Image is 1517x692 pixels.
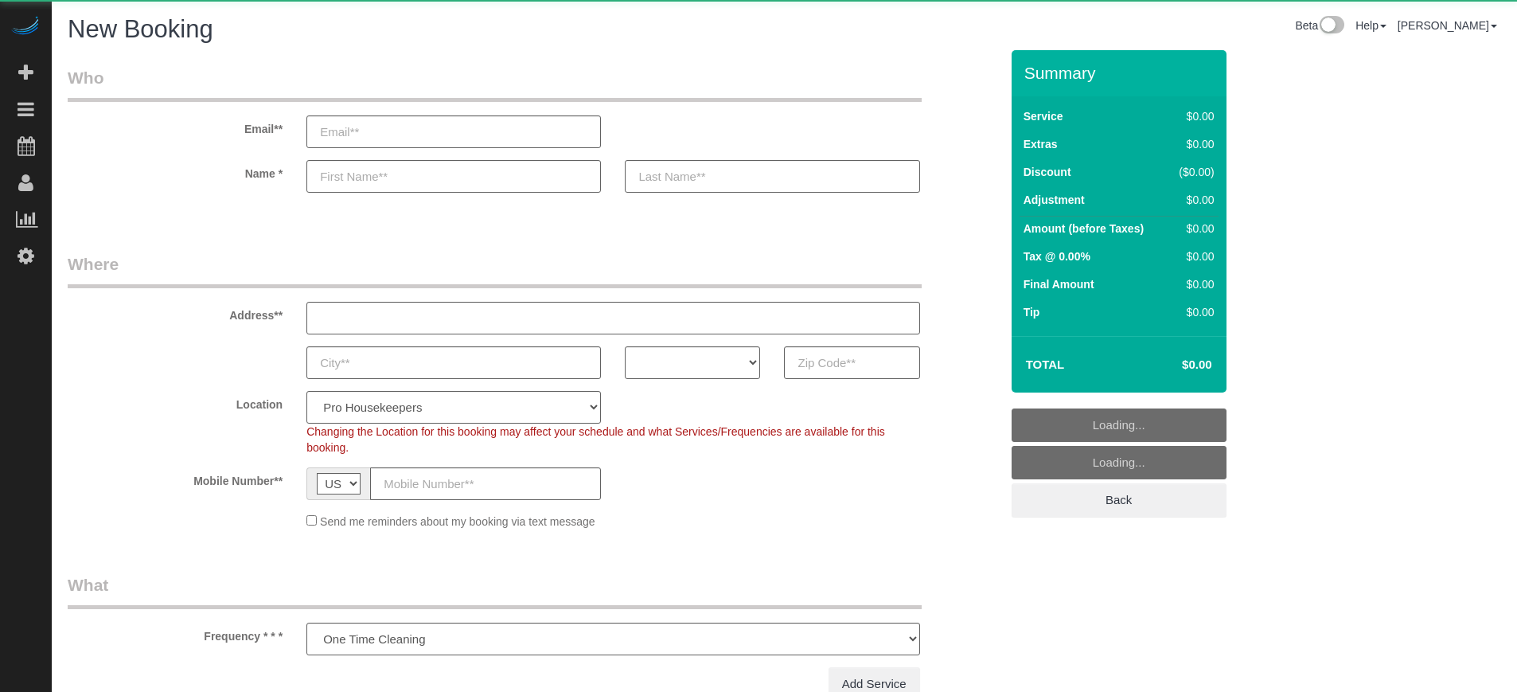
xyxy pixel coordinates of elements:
input: Last Name** [625,160,919,193]
a: [PERSON_NAME] [1398,19,1497,32]
label: Name * [56,160,294,182]
input: First Name** [306,160,601,193]
label: Discount [1024,164,1071,180]
legend: What [68,573,922,609]
a: Beta [1295,19,1344,32]
label: Service [1024,108,1063,124]
img: Automaid Logo [10,16,41,38]
h3: Summary [1024,64,1219,82]
label: Adjustment [1024,192,1085,208]
div: $0.00 [1172,276,1215,292]
a: Help [1355,19,1386,32]
label: Extras [1024,136,1058,152]
div: $0.00 [1172,136,1215,152]
label: Mobile Number** [56,467,294,489]
strong: Total [1026,358,1065,371]
h4: $0.00 [1134,358,1211,372]
legend: Who [68,66,922,102]
div: $0.00 [1172,192,1215,208]
img: New interface [1318,16,1344,37]
div: ($0.00) [1172,164,1215,180]
span: New Booking [68,15,213,43]
div: $0.00 [1172,248,1215,264]
div: $0.00 [1172,304,1215,320]
div: $0.00 [1172,108,1215,124]
input: Mobile Number** [370,467,601,500]
input: Zip Code** [784,346,919,379]
label: Tax @ 0.00% [1024,248,1090,264]
a: Back [1012,483,1226,517]
label: Final Amount [1024,276,1094,292]
div: $0.00 [1172,221,1215,237]
label: Tip [1024,304,1040,320]
label: Amount (before Taxes) [1024,221,1144,237]
span: Changing the Location for this booking may affect your schedule and what Services/Frequencies are... [306,425,885,454]
legend: Where [68,252,922,288]
span: Send me reminders about my booking via text message [320,515,595,528]
label: Frequency * * * [56,623,294,644]
label: Location [56,391,294,412]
